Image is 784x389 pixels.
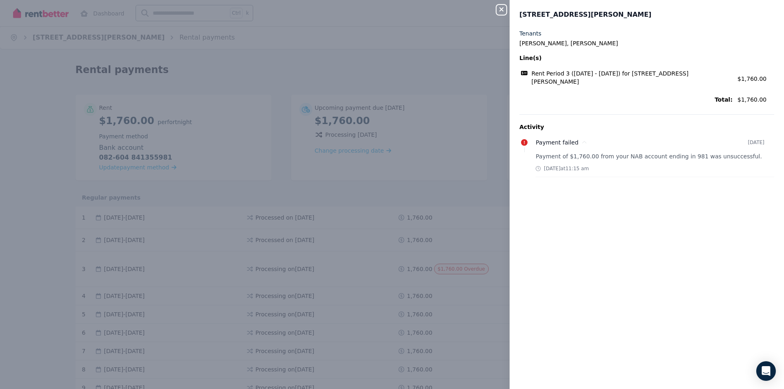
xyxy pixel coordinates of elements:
span: $1,760.00 [737,76,766,82]
span: $1,760.00 [737,96,774,104]
p: Payment of $1,760.00 from your NAB account ending in 981 was unsuccessful. [536,152,774,160]
span: [DATE] at 11:15 am [544,165,589,172]
span: Total: [519,96,733,104]
span: Payment failed [536,139,579,146]
p: Activity [519,123,774,131]
div: Open Intercom Messenger [756,361,776,381]
span: [STREET_ADDRESS][PERSON_NAME] [519,10,651,20]
label: Tenants [519,29,541,38]
legend: [PERSON_NAME], [PERSON_NAME] [519,39,774,47]
span: Line(s) [519,54,733,62]
time: [DATE] [748,139,764,146]
span: Rent Period 3 ([DATE] - [DATE]) for [STREET_ADDRESS][PERSON_NAME] [532,69,733,86]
